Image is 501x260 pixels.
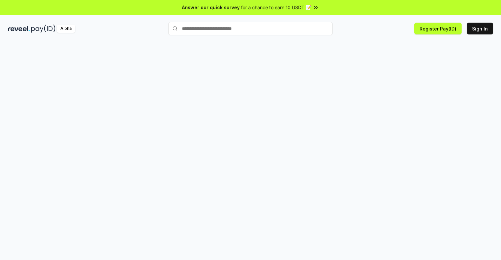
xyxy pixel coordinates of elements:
[31,25,55,33] img: pay_id
[57,25,75,33] div: Alpha
[241,4,311,11] span: for a chance to earn 10 USDT 📝
[414,23,462,34] button: Register Pay(ID)
[8,25,30,33] img: reveel_dark
[467,23,493,34] button: Sign In
[182,4,240,11] span: Answer our quick survey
